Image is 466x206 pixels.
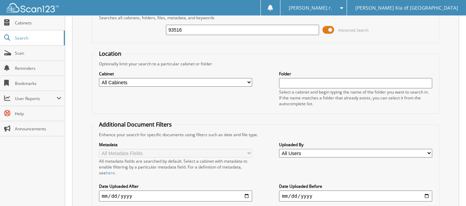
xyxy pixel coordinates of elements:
[279,89,432,107] div: Select a cabinet and begin typing the name of the folder you want to search in. If the name match...
[15,111,61,117] span: Help
[15,35,60,41] span: Search
[99,191,252,202] input: start
[279,71,432,77] label: Folder
[7,3,59,12] img: scan123-logo-white.svg
[96,15,436,21] div: Searches all cabinets, folders, files, metadata, and keywords
[99,158,252,176] div: All metadata fields are searched by default. Select a cabinet with metadata to enable filtering b...
[99,71,252,77] label: Cabinet
[96,61,436,67] div: Optionally limit your search to a particular cabinet or folder
[279,183,432,189] label: Date Uploaded Before
[15,50,61,56] span: Scan
[279,191,432,202] input: end
[15,20,61,26] span: Cabinets
[355,6,458,10] span: [PERSON_NAME] Kia of [GEOGRAPHIC_DATA]
[15,126,61,132] span: Announcements
[338,28,369,33] span: Advanced Search
[279,142,432,148] label: Uploaded By
[96,121,175,128] legend: Additional Document Filters
[99,142,252,148] label: Metadata
[96,50,125,57] legend: Location
[99,183,252,189] label: Date Uploaded After
[15,96,57,101] span: User Reports
[96,132,436,138] div: Enhance your search for specific documents using filters such as date and file type.
[106,170,115,176] a: here
[289,6,332,10] span: [PERSON_NAME] r.
[15,80,61,86] span: Bookmarks
[15,65,61,71] span: Reminders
